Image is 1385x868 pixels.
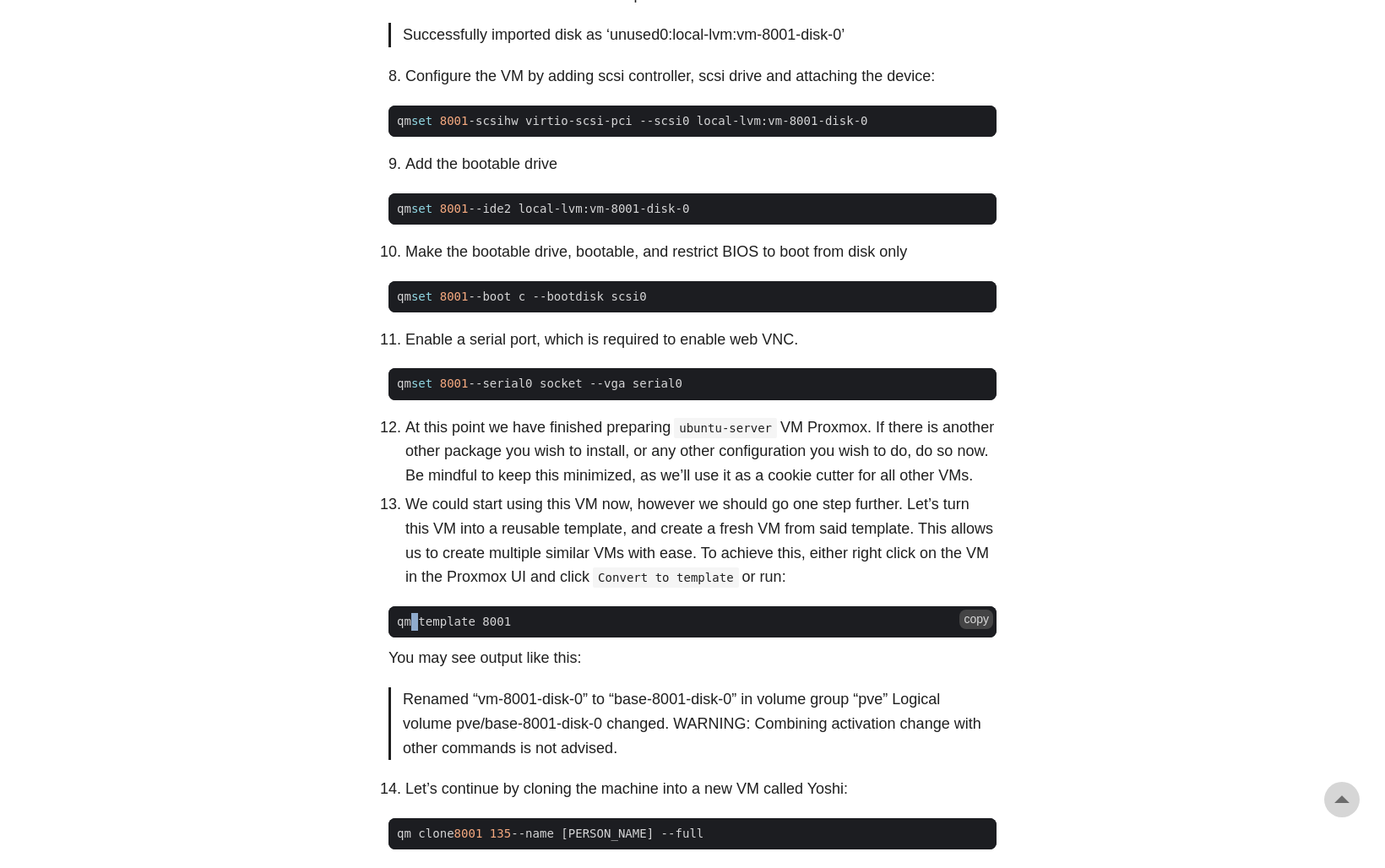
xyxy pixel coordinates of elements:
span: 8001 [440,114,469,127]
span: qm --ide2 local-lvm:vm-8001-disk-0 [388,200,698,218]
span: set [411,377,432,390]
span: 8001 [440,377,469,390]
p: You may see output like this: [388,646,997,670]
span: set [411,202,432,215]
span: set [411,290,432,303]
button: copy [959,610,993,628]
p: Successfully imported disk as ‘unused0:local-lvm:vm-8001-disk-0’ [403,23,985,47]
li: Let’s continue by cloning the machine into a new VM called Yoshi: [405,777,997,801]
p: At this point we have finished preparing VM Proxmox. If there is another other package you wish t... [405,415,997,488]
span: qm -scsihw virtio-scsi-pci --scsi0 local-lvm:vm-8001-disk-0 [388,112,877,130]
li: Make the bootable drive, bootable, and restrict BIOS to boot from disk only [405,240,997,264]
span: set [411,114,432,127]
p: Renamed “vm-8001-disk-0” to “base-8001-disk-0” in volume group “pve” Logical volume pve/base-8001... [403,687,985,760]
li: Enable a serial port, which is required to enable web VNC. [405,328,997,352]
p: We could start using this VM now, however we should go one step further. Let’s turn this VM into ... [405,492,997,589]
span: 135 [490,827,511,840]
span: qm template 8001 [397,615,511,628]
span: 8001 [440,202,469,215]
code: Convert to template [593,567,739,588]
li: Add the bootable drive [405,152,997,176]
span: qm --serial0 socket --vga serial0 [388,375,691,393]
span: qm --boot c --bootdisk scsi0 [388,288,655,306]
li: Configure the VM by adding scsi controller, scsi drive and attaching the device: [405,64,997,89]
span: qm clone --name [PERSON_NAME] --full [388,825,712,843]
span: 8001 [440,290,469,303]
a: go to top [1324,782,1360,817]
span: 8001 [454,827,483,840]
code: ubuntu-server [674,418,777,438]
